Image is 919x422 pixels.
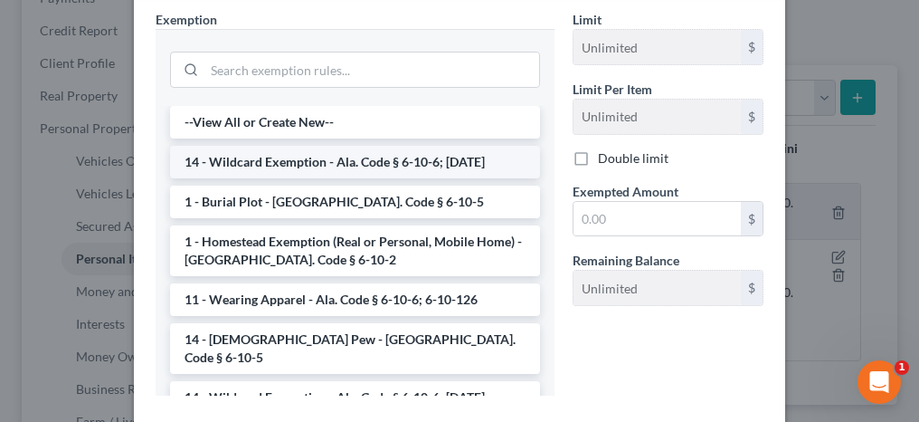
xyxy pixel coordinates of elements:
[741,202,763,236] div: $
[857,360,901,404] iframe: Intercom live chat
[598,149,668,168] label: Double limit
[573,12,602,27] span: Limit
[741,271,763,305] div: $
[170,283,540,316] li: 11 - Wearing Apparel - Ala. Code § 6-10-6; 6-10-126
[741,100,763,134] div: $
[573,30,741,64] input: --
[573,271,741,305] input: --
[204,53,539,87] input: Search exemption rules...
[170,381,540,414] li: 14 - Wildcard Exemption - Ala. Code § 6-10-6; [DATE]
[156,12,217,27] span: Exemption
[895,360,909,375] span: 1
[573,100,741,134] input: --
[170,225,540,276] li: 1 - Homestead Exemption (Real or Personal, Mobile Home) - [GEOGRAPHIC_DATA]. Code § 6-10-2
[741,30,763,64] div: $
[573,251,679,270] label: Remaining Balance
[170,106,540,139] li: --View All or Create New--
[170,323,540,374] li: 14 - [DEMOGRAPHIC_DATA] Pew - [GEOGRAPHIC_DATA]. Code § 6-10-5
[170,186,540,218] li: 1 - Burial Plot - [GEOGRAPHIC_DATA]. Code § 6-10-5
[170,146,540,178] li: 14 - Wildcard Exemption - Ala. Code § 6-10-6; [DATE]
[573,80,652,99] label: Limit Per Item
[573,184,678,199] span: Exempted Amount
[573,202,741,236] input: 0.00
